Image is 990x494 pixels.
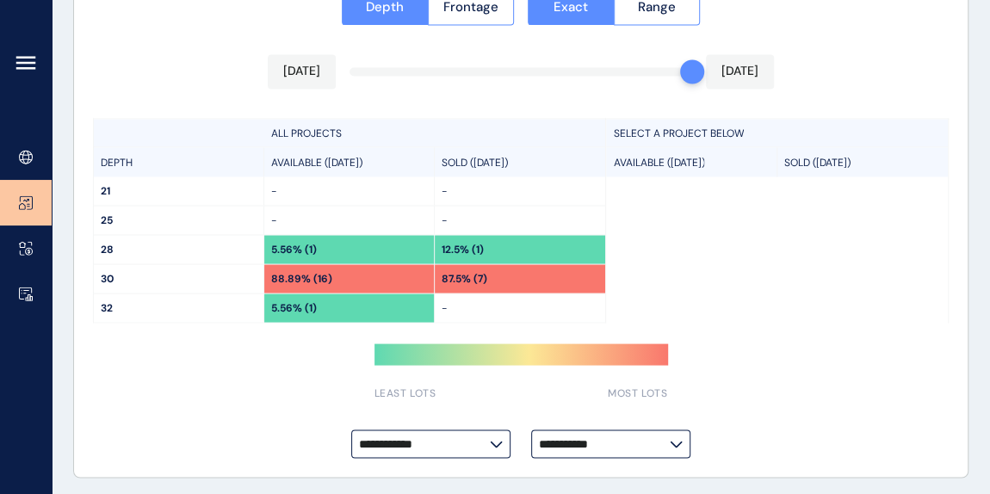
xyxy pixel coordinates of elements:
[613,155,704,170] p: AVAILABLE ([DATE])
[613,126,744,140] p: SELECT A PROJECT BELOW
[721,63,758,80] p: [DATE]
[283,63,320,80] p: [DATE]
[101,271,257,286] p: 30
[101,155,133,170] p: DEPTH
[374,386,436,400] span: LEAST LOTS
[442,271,487,286] p: 87.5% (7)
[442,155,508,170] p: SOLD ([DATE])
[442,242,484,256] p: 12.5% (1)
[101,183,257,198] p: 21
[608,386,667,400] span: MOST LOTS
[784,155,851,170] p: SOLD ([DATE])
[271,271,332,286] p: 88.89% (16)
[271,300,317,315] p: 5.56% (1)
[271,183,427,198] p: -
[101,242,257,256] p: 28
[442,213,598,227] p: -
[271,126,342,140] p: ALL PROJECTS
[101,300,257,315] p: 32
[271,155,362,170] p: AVAILABLE ([DATE])
[442,300,598,315] p: -
[271,213,427,227] p: -
[271,242,317,256] p: 5.56% (1)
[101,213,257,227] p: 25
[442,183,598,198] p: -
